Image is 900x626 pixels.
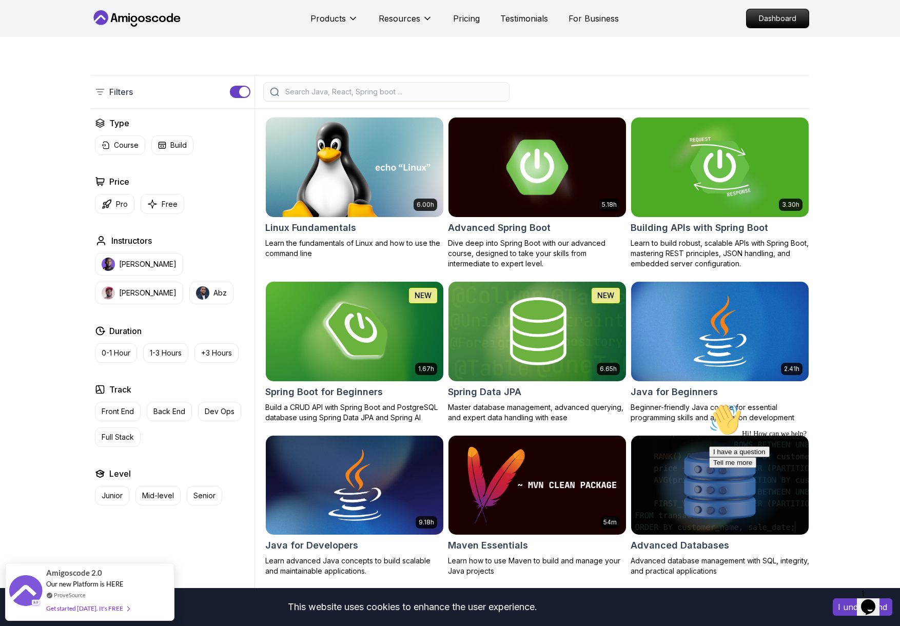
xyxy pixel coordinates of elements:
[631,538,729,553] h2: Advanced Databases
[310,12,358,33] button: Products
[142,491,174,501] p: Mid-level
[379,12,420,25] p: Resources
[266,118,443,217] img: Linux Fundamentals card
[500,12,548,25] a: Testimonials
[189,282,233,304] button: instructor imgAbz
[603,518,617,526] p: 54m
[379,12,433,33] button: Resources
[46,567,102,579] span: Amigoscode 2.0
[109,175,129,188] h2: Price
[597,290,614,301] p: NEW
[631,238,809,269] p: Learn to build robust, scalable APIs with Spring Boot, mastering REST principles, JSON handling, ...
[95,135,145,155] button: Course
[102,406,134,417] p: Front End
[265,221,356,235] h2: Linux Fundamentals
[102,348,130,358] p: 0-1 Hour
[151,135,193,155] button: Build
[705,399,890,580] iframe: chat widget
[109,86,133,98] p: Filters
[415,290,432,301] p: NEW
[448,402,627,423] p: Master database management, advanced querying, and expert data handling with ease
[265,238,444,259] p: Learn the fundamentals of Linux and how to use the command line
[631,118,809,217] img: Building APIs with Spring Boot card
[109,467,131,480] h2: Level
[448,385,521,399] h2: Spring Data JPA
[4,4,189,69] div: 👋Hi! How can we help?I have a questionTell me more
[95,427,141,447] button: Full Stack
[109,117,129,129] h2: Type
[448,282,626,381] img: Spring Data JPA card
[193,491,216,501] p: Senior
[4,31,102,38] span: Hi! How can we help?
[569,12,619,25] p: For Business
[265,402,444,423] p: Build a CRUD API with Spring Boot and PostgreSQL database using Spring Data JPA and Spring AI
[102,286,115,300] img: instructor img
[419,518,434,526] p: 9.18h
[187,486,222,505] button: Senior
[600,365,617,373] p: 6.65h
[444,115,630,219] img: Advanced Spring Boot card
[9,575,43,609] img: provesource social proof notification image
[265,385,383,399] h2: Spring Boot for Beginners
[631,436,809,535] img: Advanced Databases card
[95,194,134,214] button: Pro
[46,602,129,614] div: Get started [DATE]. It's FREE
[448,435,627,577] a: Maven Essentials card54mMaven EssentialsLearn how to use Maven to build and manage your Java proj...
[153,406,185,417] p: Back End
[631,117,809,269] a: Building APIs with Spring Boot card3.30hBuilding APIs with Spring BootLearn to build robust, scal...
[448,238,627,269] p: Dive deep into Spring Boot with our advanced course, designed to take your skills from intermedia...
[631,402,809,423] p: Beginner-friendly Java course for essential programming skills and application development
[265,435,444,577] a: Java for Developers card9.18hJava for DevelopersLearn advanced Java concepts to build scalable an...
[162,199,178,209] p: Free
[418,365,434,373] p: 1.67h
[4,4,37,37] img: :wave:
[453,12,480,25] a: Pricing
[448,538,528,553] h2: Maven Essentials
[782,201,799,209] p: 3.30h
[205,406,234,417] p: Dev Ops
[170,140,187,150] p: Build
[631,385,718,399] h2: Java for Beginners
[448,117,627,269] a: Advanced Spring Boot card5.18hAdvanced Spring BootDive deep into Spring Boot with our advanced co...
[631,556,809,576] p: Advanced database management with SQL, integrity, and practical applications
[265,117,444,259] a: Linux Fundamentals card6.00hLinux FundamentalsLearn the fundamentals of Linux and how to use the ...
[109,383,131,396] h2: Track
[213,288,227,298] p: Abz
[135,486,181,505] button: Mid-level
[448,436,626,535] img: Maven Essentials card
[109,325,142,337] h2: Duration
[119,288,177,298] p: [PERSON_NAME]
[147,402,192,421] button: Back End
[417,201,434,209] p: 6.00h
[141,194,184,214] button: Free
[150,348,182,358] p: 1-3 Hours
[746,9,809,28] a: Dashboard
[102,432,134,442] p: Full Stack
[283,87,503,97] input: Search Java, React, Spring boot ...
[102,491,123,501] p: Junior
[747,9,809,28] p: Dashboard
[631,221,768,235] h2: Building APIs with Spring Boot
[95,486,129,505] button: Junior
[310,12,346,25] p: Products
[116,199,128,209] p: Pro
[266,436,443,535] img: Java for Developers card
[8,596,817,618] div: This website uses cookies to enhance the user experience.
[198,402,241,421] button: Dev Ops
[4,47,65,58] button: I have a question
[265,281,444,423] a: Spring Boot for Beginners card1.67hNEWSpring Boot for BeginnersBuild a CRUD API with Spring Boot ...
[143,343,188,363] button: 1-3 Hours
[266,282,443,381] img: Spring Boot for Beginners card
[265,538,358,553] h2: Java for Developers
[448,281,627,423] a: Spring Data JPA card6.65hNEWSpring Data JPAMaster database management, advanced querying, and exp...
[784,365,799,373] p: 2.41h
[95,253,183,276] button: instructor img[PERSON_NAME]
[196,286,209,300] img: instructor img
[631,281,809,423] a: Java for Beginners card2.41hJava for BeginnersBeginner-friendly Java course for essential program...
[54,591,86,599] a: ProveSource
[95,282,183,304] button: instructor img[PERSON_NAME]
[602,201,617,209] p: 5.18h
